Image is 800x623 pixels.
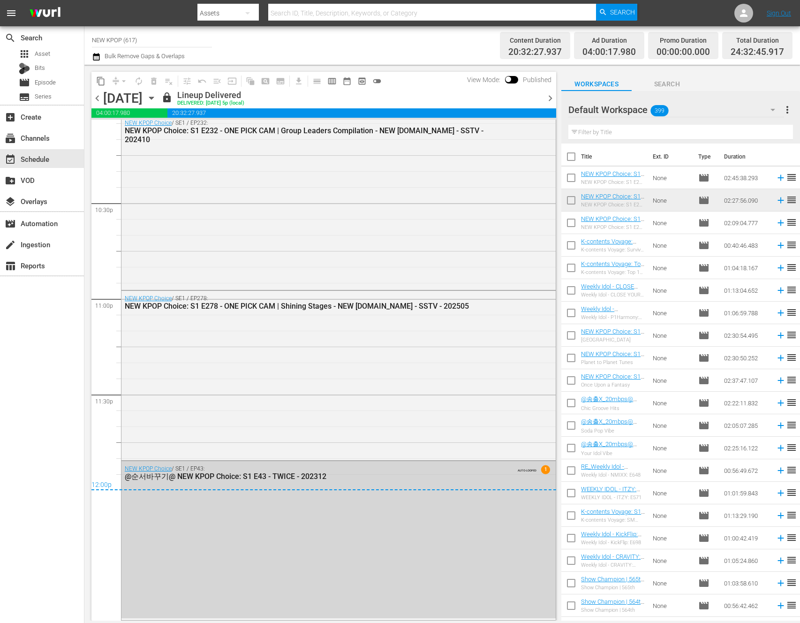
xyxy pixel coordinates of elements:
span: reorder [786,329,797,341]
span: Copy Lineup [93,74,108,89]
svg: Add to Schedule [776,353,786,363]
td: 01:00:42.419 [720,527,772,549]
span: Workspaces [561,78,632,90]
span: Episode [698,195,709,206]
td: None [649,572,694,594]
div: Weekly Idol - NMIXX: E648 [581,472,645,478]
span: VOD [5,175,16,186]
span: Episode [698,217,709,228]
span: 20:32:27.937 [167,108,556,118]
a: @송출X_20mbps@ NEW KPOP Choice : S1 E285 - Chic Groove Hits - NEW [DOMAIN_NAME] - SSTV - 202507 [581,395,644,432]
span: Episode [698,285,709,296]
span: chevron_left [91,92,103,104]
span: View Mode: [462,76,505,84]
span: Episode [698,465,709,476]
td: 02:27:56.090 [720,189,772,212]
span: reorder [786,555,797,566]
svg: Add to Schedule [776,195,786,205]
a: K-contents Voyage: Survival Group Compilation - NEW [DOMAIN_NAME] - SSTV - 202508 [581,238,636,273]
span: Episode [698,262,709,274]
svg: Add to Schedule [776,533,786,543]
a: RE_Weekly Idol - NMIXX: E648- NEW [DOMAIN_NAME] - SSTV - 202402 [581,463,632,491]
td: 01:03:58.610 [720,572,772,594]
span: 399 [651,101,669,121]
div: 12:00p [91,481,556,490]
div: Content Duration [508,34,562,47]
div: Once Upon a Fantasy [581,382,645,388]
button: more_vert [782,99,793,121]
td: None [649,302,694,324]
a: NEW KPOP Choice [125,465,172,472]
span: calendar_view_week_outlined [327,76,337,86]
div: Lineup Delivered [177,90,244,100]
td: 01:04:18.167 [720,257,772,279]
td: 01:06:59.788 [720,302,772,324]
span: reorder [786,577,797,588]
span: Week Calendar View [325,74,340,89]
span: date_range_outlined [342,76,352,86]
span: Download as CSV [288,72,306,90]
span: Month Calendar View [340,74,355,89]
svg: Add to Schedule [776,510,786,521]
span: Revert to Primary Episode [195,74,210,89]
td: 00:56:49.672 [720,459,772,482]
svg: Add to Schedule [776,555,786,566]
th: Duration [718,144,775,170]
td: 02:30:54.495 [720,324,772,347]
td: 02:09:04.777 [720,212,772,234]
a: NEW KPOP Choice: S1 E293 - Planet to Planet Tunes - NEW [DOMAIN_NAME] - SSTV - 202508 [581,350,644,386]
span: Overlays [5,196,16,207]
span: Channels [5,133,16,144]
span: Create Search Block [258,74,273,89]
span: reorder [786,239,797,251]
td: 01:05:24.860 [720,549,772,572]
td: 01:13:04.652 [720,279,772,302]
span: Toggle to switch from Published to Draft view. [505,76,512,83]
a: K-contents Voyage: Top 15 Most Viewed - NEW [DOMAIN_NAME] - SSTV - 202508 [581,260,644,289]
div: NEW KPOP Choice: S1 E294 - Candy Coated Melodies [581,224,645,230]
span: Update Metadata from Key Asset [225,74,240,89]
td: None [649,459,694,482]
span: AUTO-LOOPED [518,464,536,472]
td: None [649,594,694,617]
span: reorder [786,487,797,498]
td: 01:01:59.843 [720,482,772,504]
div: [GEOGRAPHIC_DATA] [581,337,645,343]
span: Published [518,76,556,84]
span: Customize Events [176,72,195,90]
a: NEW KPOP Choice [125,295,172,302]
div: Your Idol Vibe [581,450,645,456]
span: Episode [19,77,30,88]
div: K-contents Voyage: Top 15 Most Viewed [581,269,645,275]
span: Episode [35,78,56,87]
div: DELIVERED: [DATE] 5p (local) [177,100,244,106]
div: Default Workspace [568,97,784,123]
div: NEW KPOP Choice: S1 E296 - 5th Gen Hot Rookies [581,202,645,208]
span: reorder [786,442,797,453]
span: reorder [786,374,797,386]
svg: Add to Schedule [776,218,786,228]
td: 02:05:07.285 [720,414,772,437]
div: Bits [19,63,30,74]
span: 20:32:27.937 [508,47,562,58]
span: 24 hours Lineup View is OFF [370,74,385,89]
div: [DATE] [103,91,143,106]
td: None [649,212,694,234]
th: Title [581,144,647,170]
span: Loop Content [131,74,146,89]
span: reorder [786,419,797,431]
span: Schedule [5,154,16,165]
td: None [649,167,694,189]
svg: Add to Schedule [776,488,786,498]
a: @송출X_20mbps@ NEW KPOP Choice: S1 E284 - Soda Pop Vibe - NEW [DOMAIN_NAME] - SSTV - 202507 [581,418,644,454]
span: Episode [698,487,709,499]
a: @송출X_20mbps@ NEW KPOP Choice : S1 E283 - Your Idol Vibe - NEW [DOMAIN_NAME] - SSTV - 202507 [581,441,644,477]
span: preview_outlined [357,76,367,86]
span: reorder [786,284,797,296]
div: Ad Duration [582,34,636,47]
span: Asset [19,48,30,60]
svg: Add to Schedule [776,285,786,296]
span: 24:32:45.917 [731,47,784,58]
svg: Add to Schedule [776,443,786,453]
button: Search [596,4,637,21]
